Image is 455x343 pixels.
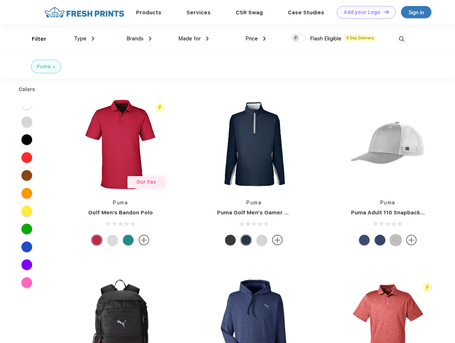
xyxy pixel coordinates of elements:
div: Quarry with Brt Whit [390,235,401,245]
img: more.svg [139,235,149,245]
img: filter_cancel.svg [53,66,55,68]
img: desktop_search.svg [396,33,407,45]
div: High Rise [256,235,267,245]
a: Golf Men's Bandon Polo [88,209,153,216]
span: Brands [126,35,144,42]
a: Puma [380,200,395,205]
a: CSR Swag [236,9,263,16]
img: dropdown.png [149,36,151,41]
img: func=resize&h=266 [73,97,168,192]
div: Peacoat Qut Shd [359,235,370,245]
span: Made for [178,35,201,42]
div: Ski Patrol [91,235,102,245]
a: Puma Golf Men's Gamer Golf Quarter-Zip [217,209,330,216]
span: 5 Day Delivery [344,35,376,41]
div: Sign in [409,8,424,16]
div: Colors [13,86,41,93]
div: Filter [32,35,46,43]
img: more.svg [272,235,283,245]
div: Peacoat with Qut Shd [375,235,385,245]
a: Sign in [401,6,431,18]
img: more.svg [406,235,417,245]
a: Services [186,9,211,16]
a: Products [136,9,161,16]
img: flash_active_toggle.svg [422,283,432,293]
div: Puma [37,63,51,70]
img: dropdown.png [263,36,266,41]
img: flash_active_toggle.svg [155,103,165,113]
span: Our Fav [136,179,156,185]
a: Puma [246,200,261,205]
div: Navy Blazer [241,235,251,245]
div: Puma Black [225,235,236,245]
span: Type [74,35,86,42]
img: func=resize&h=266 [340,97,435,192]
div: High Rise [107,235,118,245]
div: Add your Logo [344,9,380,15]
div: Green Lagoon [123,235,134,245]
img: fo%20logo%202.webp [42,6,126,19]
span: Flash Eligible [310,35,341,42]
img: dropdown.png [92,36,94,41]
a: Puma [113,200,128,205]
span: Price [245,35,258,42]
img: func=resize&h=266 [206,97,301,192]
img: DT [384,10,389,14]
img: dropdown.png [206,36,209,41]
